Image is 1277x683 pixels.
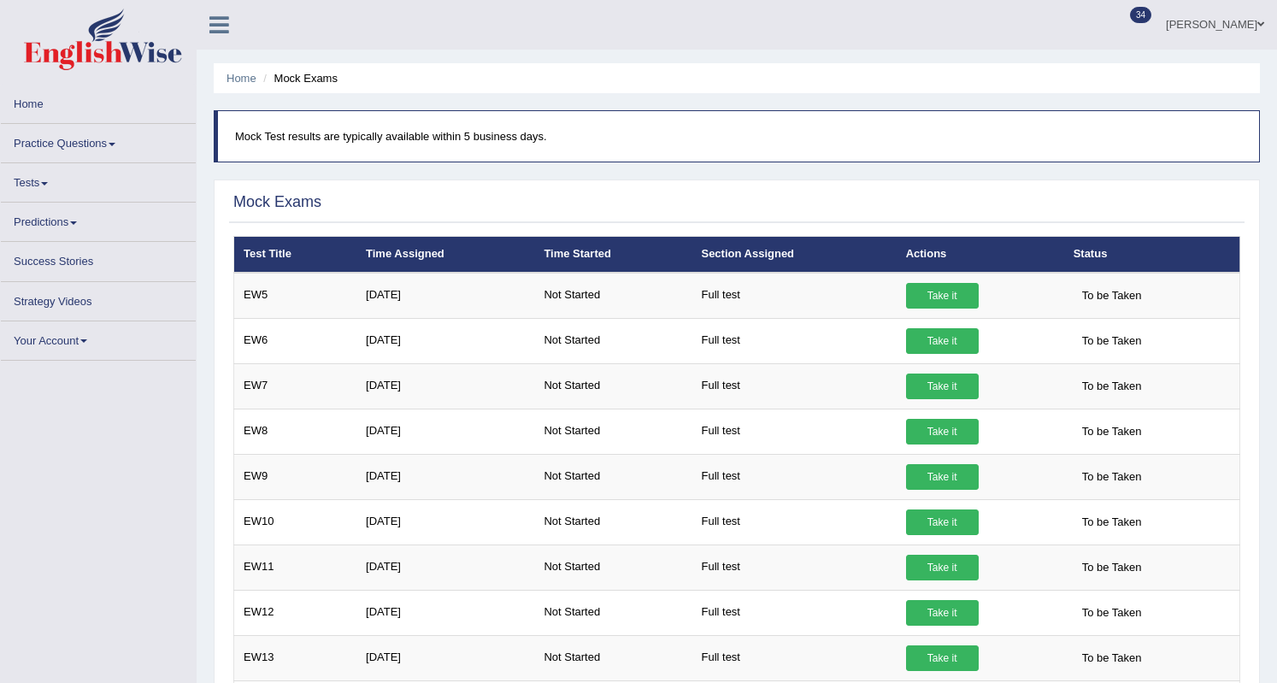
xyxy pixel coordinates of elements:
th: Section Assigned [691,237,896,273]
p: Mock Test results are typically available within 5 business days. [235,128,1242,144]
a: Tests [1,163,196,197]
td: [DATE] [356,409,534,454]
td: Full test [691,590,896,635]
td: Not Started [534,499,691,545]
td: Full test [691,318,896,363]
th: Status [1064,237,1240,273]
span: To be Taken [1074,419,1150,445]
td: Full test [691,454,896,499]
span: To be Taken [1074,600,1150,626]
a: Your Account [1,321,196,355]
a: Home [1,85,196,118]
th: Time Assigned [356,237,534,273]
td: Not Started [534,318,691,363]
td: Not Started [534,635,691,680]
td: [DATE] [356,635,534,680]
span: To be Taken [1074,328,1150,354]
a: Take it [906,645,979,671]
td: [DATE] [356,363,534,409]
a: Take it [906,419,979,445]
td: Full test [691,409,896,454]
td: EW13 [234,635,357,680]
span: To be Taken [1074,645,1150,671]
td: Not Started [534,409,691,454]
th: Time Started [534,237,691,273]
td: Full test [691,545,896,590]
td: EW6 [234,318,357,363]
span: To be Taken [1074,555,1150,580]
td: Full test [691,635,896,680]
td: [DATE] [356,590,534,635]
th: Test Title [234,237,357,273]
td: [DATE] [356,545,534,590]
td: EW10 [234,499,357,545]
td: Full test [691,363,896,409]
a: Take it [906,328,979,354]
td: Full test [691,273,896,319]
td: EW12 [234,590,357,635]
td: Not Started [534,273,691,319]
td: [DATE] [356,273,534,319]
span: To be Taken [1074,509,1150,535]
li: Mock Exams [259,70,338,86]
td: EW7 [234,363,357,409]
td: EW5 [234,273,357,319]
td: [DATE] [356,499,534,545]
td: Not Started [534,454,691,499]
a: Home [227,72,256,85]
td: Not Started [534,590,691,635]
span: To be Taken [1074,283,1150,309]
a: Take it [906,600,979,626]
td: EW11 [234,545,357,590]
a: Practice Questions [1,124,196,157]
a: Take it [906,283,979,309]
td: Not Started [534,545,691,590]
th: Actions [897,237,1064,273]
a: Success Stories [1,242,196,275]
td: EW9 [234,454,357,499]
span: To be Taken [1074,464,1150,490]
a: Take it [906,464,979,490]
td: EW8 [234,409,357,454]
td: Full test [691,499,896,545]
td: [DATE] [356,454,534,499]
td: [DATE] [356,318,534,363]
a: Take it [906,555,979,580]
a: Predictions [1,203,196,236]
a: Take it [906,509,979,535]
span: To be Taken [1074,374,1150,399]
a: Take it [906,374,979,399]
a: Strategy Videos [1,282,196,315]
span: 34 [1130,7,1151,23]
td: Not Started [534,363,691,409]
h2: Mock Exams [233,194,321,211]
